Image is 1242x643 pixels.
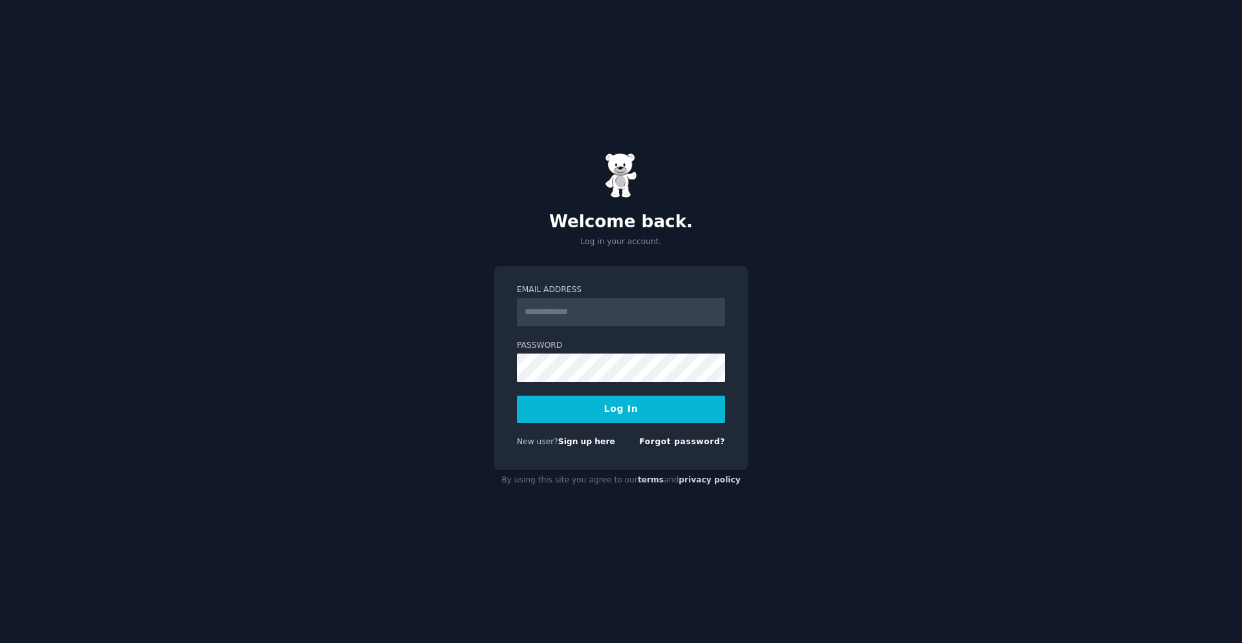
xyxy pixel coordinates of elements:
span: New user? [517,437,558,446]
img: Gummy Bear [605,153,637,198]
a: terms [638,475,664,484]
button: Log In [517,396,725,423]
label: Password [517,340,725,352]
label: Email Address [517,284,725,296]
div: By using this site you agree to our and [494,470,748,491]
p: Log in your account. [494,236,748,248]
a: privacy policy [679,475,741,484]
a: Sign up here [558,437,615,446]
a: Forgot password? [639,437,725,446]
h2: Welcome back. [494,212,748,232]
